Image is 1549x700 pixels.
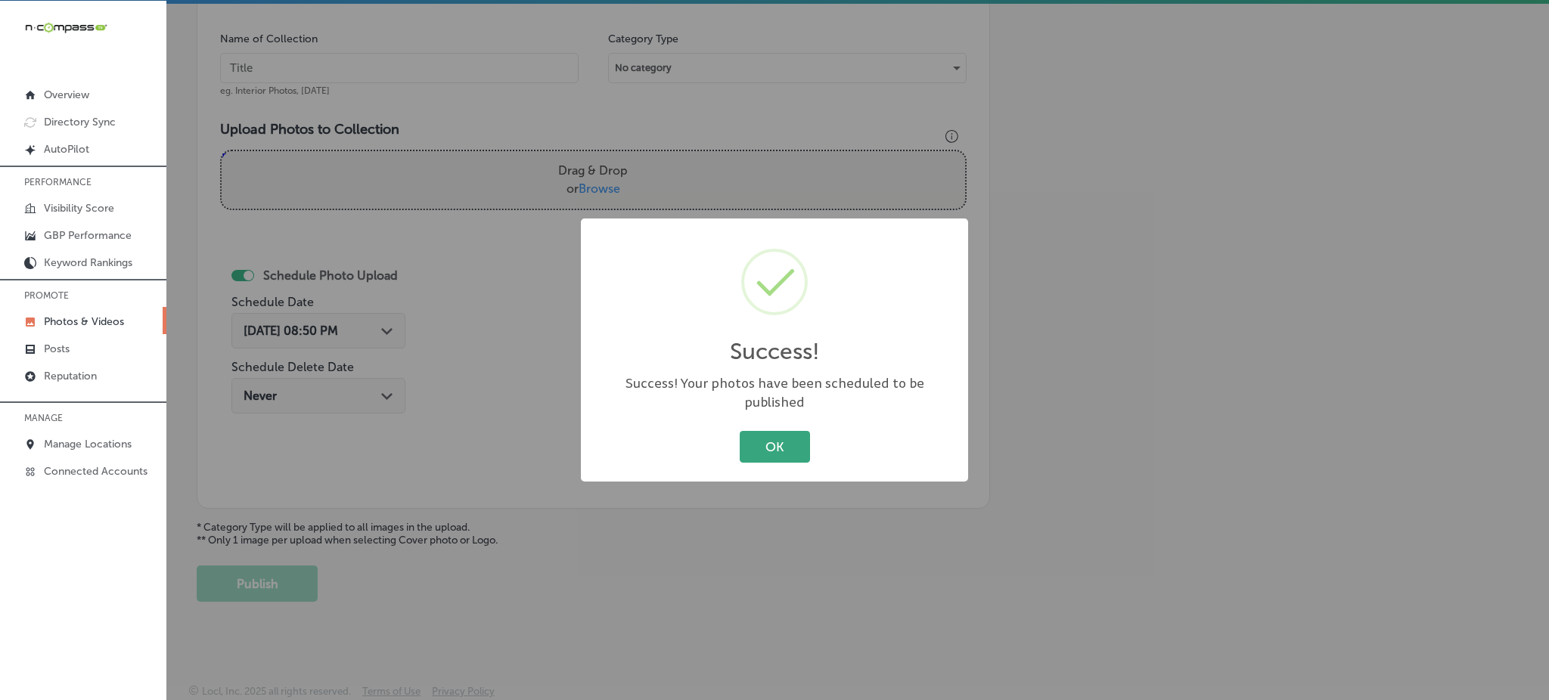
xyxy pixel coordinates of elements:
[596,374,953,412] div: Success! Your photos have been scheduled to be published
[44,370,97,383] p: Reputation
[740,431,810,462] button: OK
[44,202,114,215] p: Visibility Score
[44,229,132,242] p: GBP Performance
[44,143,89,156] p: AutoPilot
[44,256,132,269] p: Keyword Rankings
[24,20,107,35] img: 660ab0bf-5cc7-4cb8-ba1c-48b5ae0f18e60NCTV_CLogo_TV_Black_-500x88.png
[730,338,820,365] h2: Success!
[44,438,132,451] p: Manage Locations
[44,342,70,355] p: Posts
[44,315,124,328] p: Photos & Videos
[44,465,147,478] p: Connected Accounts
[44,116,116,129] p: Directory Sync
[44,88,89,101] p: Overview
